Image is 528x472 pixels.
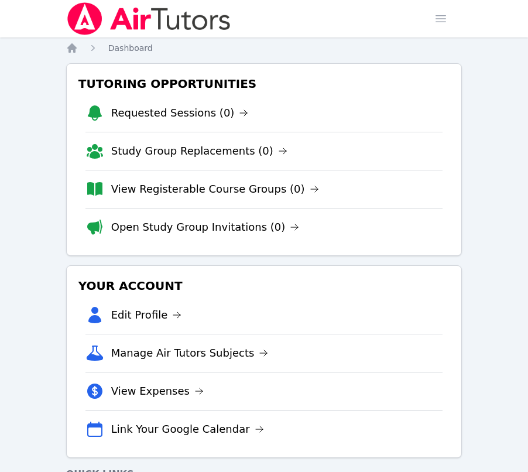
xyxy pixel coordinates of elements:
[111,143,287,159] a: Study Group Replacements (0)
[76,275,452,296] h3: Your Account
[66,2,232,35] img: Air Tutors
[111,421,264,437] a: Link Your Google Calendar
[111,105,249,121] a: Requested Sessions (0)
[111,181,319,197] a: View Registerable Course Groups (0)
[108,42,153,54] a: Dashboard
[111,383,204,399] a: View Expenses
[66,42,462,54] nav: Breadcrumb
[111,219,300,235] a: Open Study Group Invitations (0)
[111,345,269,361] a: Manage Air Tutors Subjects
[111,307,182,323] a: Edit Profile
[76,73,452,94] h3: Tutoring Opportunities
[108,43,153,53] span: Dashboard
